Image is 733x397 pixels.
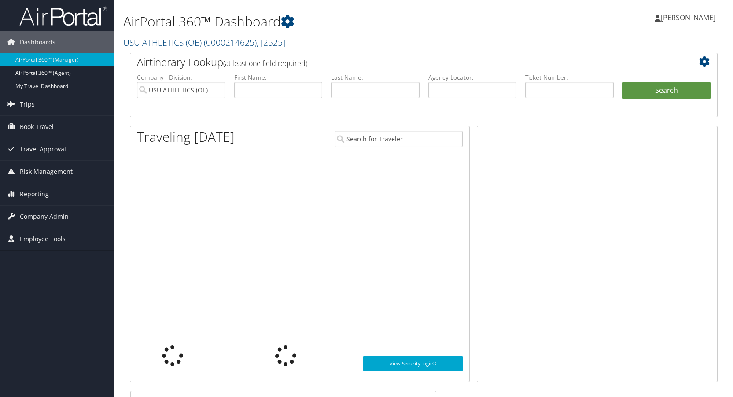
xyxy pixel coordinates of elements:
[123,12,524,31] h1: AirPortal 360™ Dashboard
[363,356,463,371] a: View SecurityLogic®
[20,138,66,160] span: Travel Approval
[20,228,66,250] span: Employee Tools
[335,131,463,147] input: Search for Traveler
[19,6,107,26] img: airportal-logo.png
[622,82,711,99] button: Search
[20,31,55,53] span: Dashboards
[123,37,285,48] a: USU ATHLETICS (OE)
[331,73,420,82] label: Last Name:
[20,183,49,205] span: Reporting
[234,73,323,82] label: First Name:
[137,128,235,146] h1: Traveling [DATE]
[20,93,35,115] span: Trips
[257,37,285,48] span: , [ 2525 ]
[137,73,225,82] label: Company - Division:
[525,73,614,82] label: Ticket Number:
[137,55,662,70] h2: Airtinerary Lookup
[428,73,517,82] label: Agency Locator:
[661,13,715,22] span: [PERSON_NAME]
[20,116,54,138] span: Book Travel
[20,161,73,183] span: Risk Management
[20,206,69,228] span: Company Admin
[655,4,724,31] a: [PERSON_NAME]
[204,37,257,48] span: ( 0000214625 )
[223,59,307,68] span: (at least one field required)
